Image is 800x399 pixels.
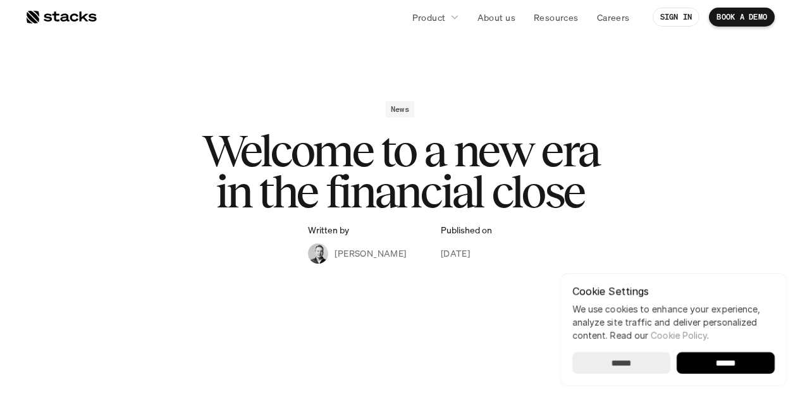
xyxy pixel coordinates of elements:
[308,243,328,264] img: Albert
[526,6,586,28] a: Resources
[653,8,700,27] a: SIGN IN
[412,11,446,24] p: Product
[147,130,653,212] h1: Welcome to a new era in the financial close
[572,286,775,296] p: Cookie Settings
[477,11,515,24] p: About us
[597,11,630,24] p: Careers
[572,302,775,342] p: We use cookies to enhance your experience, analyze site traffic and deliver personalized content.
[308,225,349,236] p: Written by
[717,13,767,21] p: BOOK A DEMO
[660,13,692,21] p: SIGN IN
[589,6,637,28] a: Careers
[709,8,775,27] a: BOOK A DEMO
[441,247,471,260] p: [DATE]
[441,225,492,236] p: Published on
[391,105,409,114] h2: News
[470,6,523,28] a: About us
[534,11,579,24] p: Resources
[651,330,707,341] a: Cookie Policy
[610,330,709,341] span: Read our .
[335,247,406,260] p: [PERSON_NAME]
